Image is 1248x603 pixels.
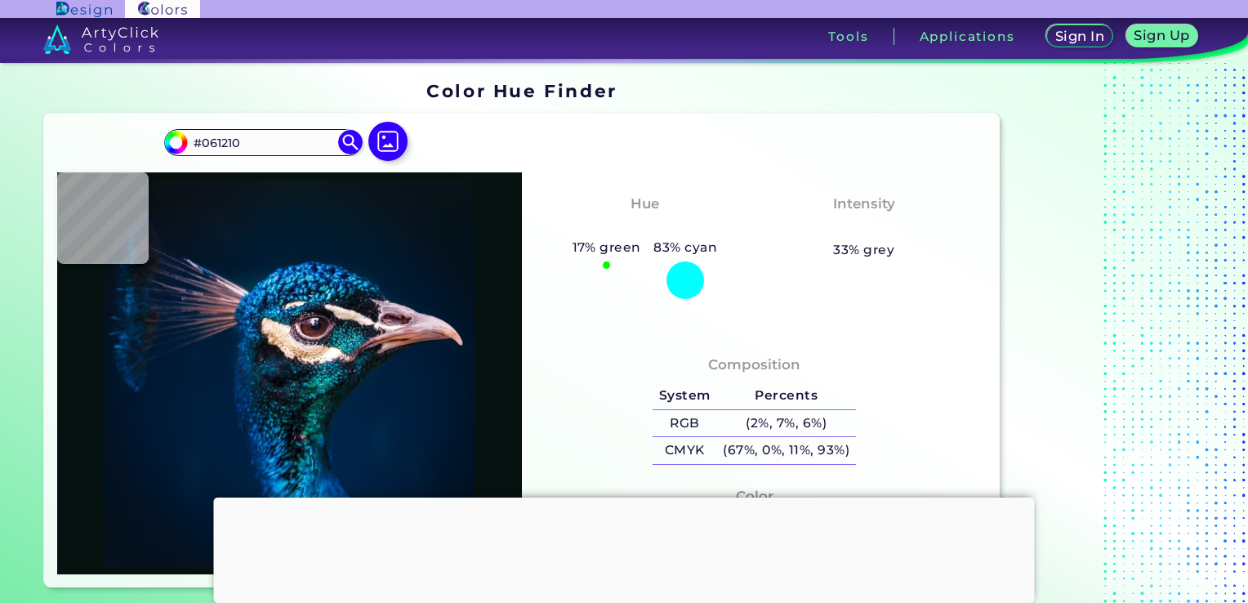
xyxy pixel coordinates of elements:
h4: Color [736,485,773,508]
h5: 83% cyan [648,237,724,258]
h4: Hue [631,192,659,216]
h5: Sign Up [1135,29,1188,42]
img: img_pavlin.jpg [65,181,514,566]
a: Sign In [1048,25,1112,47]
h3: Medium [826,217,903,237]
h5: Percents [717,382,856,409]
h1: Color Hue Finder [426,78,617,103]
h3: Tools [828,30,868,42]
h5: (67%, 0%, 11%, 93%) [717,437,856,464]
h5: 17% green [566,237,648,258]
img: ArtyClick Design logo [56,2,111,17]
h5: CMYK [653,437,716,464]
a: Sign Up [1128,25,1196,47]
input: type color.. [187,132,339,154]
h5: System [653,382,716,409]
img: icon picture [368,122,408,161]
h5: Sign In [1056,30,1103,43]
h3: Applications [920,30,1015,42]
h3: Greenish Cyan [582,217,708,237]
iframe: Advertisement [1006,75,1210,595]
iframe: Advertisement [214,498,1035,599]
h5: 33% grey [833,239,894,261]
h4: Composition [708,353,800,377]
img: logo_artyclick_colors_white.svg [43,25,158,54]
img: icon search [338,130,363,154]
h5: (2%, 7%, 6%) [717,410,856,437]
h5: RGB [653,410,716,437]
h4: Intensity [833,192,895,216]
